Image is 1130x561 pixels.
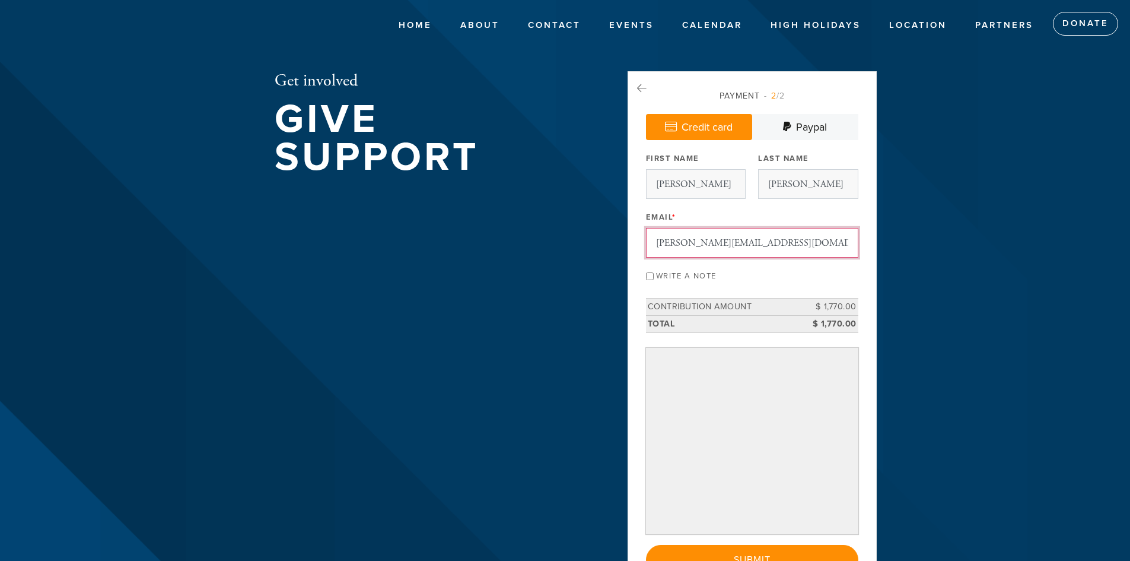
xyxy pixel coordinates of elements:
label: Email [646,212,676,223]
label: Write a note [656,271,717,281]
a: Donate [1053,12,1118,36]
a: Location [880,14,956,37]
a: Paypal [752,114,858,140]
span: /2 [764,91,785,101]
a: Home [390,14,441,37]
iframe: Secure payment input frame [648,350,856,532]
h1: Give Support [275,100,589,177]
a: Events [600,14,663,37]
span: This field is required. [672,213,676,222]
a: Calendar [673,14,751,37]
td: $ 1,770.00 [805,299,858,316]
h2: Get involved [275,71,589,91]
td: $ 1,770.00 [805,315,858,332]
a: High Holidays [762,14,870,37]
td: Total [646,315,805,332]
a: Credit card [646,114,752,140]
div: Payment [646,90,858,102]
label: Last Name [758,153,809,164]
a: Contact [519,14,590,37]
label: First Name [646,153,699,164]
a: About [451,14,508,37]
span: 2 [771,91,776,101]
a: Partners [966,14,1042,37]
td: Contribution Amount [646,299,805,316]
